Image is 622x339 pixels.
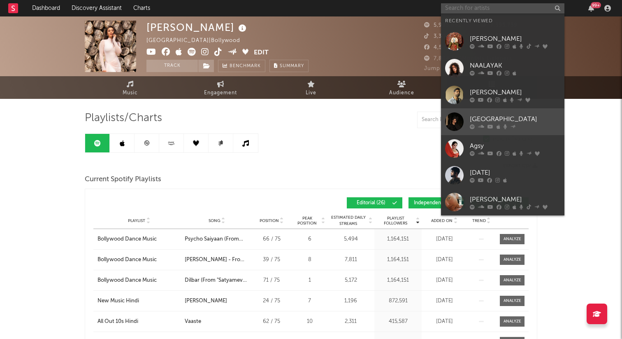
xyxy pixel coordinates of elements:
span: Benchmark [230,61,261,71]
div: [PERSON_NAME] [146,21,248,34]
div: 8 [294,256,325,264]
span: Playlist [128,218,145,223]
div: [DATE] [424,235,465,243]
div: 71 / 75 [253,276,290,285]
div: 5,172 [329,276,372,285]
a: Engagement [175,76,266,99]
span: 4,500,000 [424,45,462,50]
div: 1 [294,276,325,285]
div: New Music Hindi [97,297,139,305]
span: Summary [280,64,304,68]
div: [PERSON_NAME] [470,87,560,97]
div: 66 / 75 [253,235,290,243]
div: 7 [294,297,325,305]
div: 6 [294,235,325,243]
a: Agsy [441,135,564,162]
span: Added On [431,218,453,223]
div: Agsy [470,141,560,151]
a: Bollywood Dance Music [97,256,181,264]
div: All Out 10s Hindi [97,318,138,326]
div: 872,591 [376,297,420,305]
a: [PERSON_NAME] [441,82,564,108]
span: Jump Score: 43.5 [424,66,472,71]
span: Estimated Daily Streams [329,215,367,227]
a: Bollywood Dance Music [97,276,181,285]
input: Search Playlists/Charts [417,112,520,128]
div: [DATE] [424,297,465,305]
div: Dilbar (From "Satyameva Jayate") [185,276,249,285]
div: 415,587 [376,318,420,326]
button: Editorial(26) [347,197,402,208]
a: Music [85,76,175,99]
span: Playlists/Charts [85,113,162,123]
div: Bollywood Dance Music [97,235,157,243]
span: Current Spotify Playlists [85,175,161,185]
a: All Out 10s Hindi [97,318,181,326]
div: Psycho Saiyaan (From "Saaho") [185,235,249,243]
a: Audience [356,76,447,99]
div: 1,164,151 [376,276,420,285]
span: Independent ( 93 ) [414,201,453,206]
div: 1,164,151 [376,235,420,243]
div: Vaaste [185,318,201,326]
div: 2,311 [329,318,372,326]
a: Benchmark [218,60,265,72]
button: Track [146,60,198,72]
a: Live [266,76,356,99]
a: [DATE] [441,162,564,189]
button: 99+ [588,5,594,12]
div: 24 / 75 [253,297,290,305]
div: 5,494 [329,235,372,243]
div: 1,196 [329,297,372,305]
div: 10 [294,318,325,326]
div: Bollywood Dance Music [97,276,157,285]
div: NAALAYAK [470,61,560,70]
span: Playlist Followers [376,216,415,226]
div: 1,164,151 [376,256,420,264]
div: 99 + [591,2,601,8]
button: Summary [269,60,309,72]
input: Search for artists [441,3,564,14]
div: [PERSON_NAME] - From "Good Newwz" [185,256,249,264]
button: Independent(93) [408,197,465,208]
span: 3,300,000 [424,34,462,39]
span: 5,995,892 [424,23,462,28]
div: Bollywood Dance Music [97,256,157,264]
span: Position [260,218,279,223]
span: Live [306,88,316,98]
a: [GEOGRAPHIC_DATA] [441,108,564,135]
div: 39 / 75 [253,256,290,264]
div: [DATE] [424,256,465,264]
div: [DATE] [424,318,465,326]
div: [GEOGRAPHIC_DATA] [470,114,560,124]
button: Edit [254,48,269,58]
div: [DATE] [424,276,465,285]
a: [PERSON_NAME] [441,189,564,215]
a: New Music Hindi [97,297,181,305]
a: NAALAYAK [441,55,564,82]
span: Peak Position [294,216,320,226]
div: 7,811 [329,256,372,264]
div: [PERSON_NAME] [470,194,560,204]
span: Trend [472,218,486,223]
div: Recently Viewed [445,16,560,26]
span: Engagement [204,88,237,98]
div: [PERSON_NAME] [470,34,560,44]
div: 62 / 75 [253,318,290,326]
div: [GEOGRAPHIC_DATA] | Bollywood [146,36,250,46]
a: Bollywood Dance Music [97,235,181,243]
div: [DATE] [470,168,560,178]
a: [PERSON_NAME] [441,28,564,55]
span: Editorial ( 26 ) [352,201,390,206]
span: 7,884,380 Monthly Listeners [424,56,512,61]
span: Audience [389,88,414,98]
span: Music [123,88,138,98]
div: [PERSON_NAME] [185,297,227,305]
span: Song [209,218,220,223]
